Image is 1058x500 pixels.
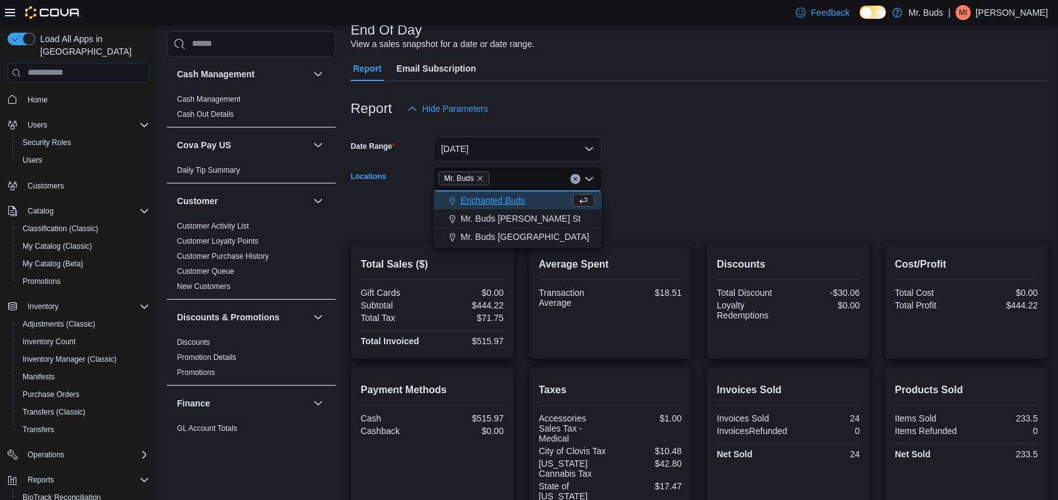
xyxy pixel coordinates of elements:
[23,178,69,193] a: Customers
[18,422,59,437] a: Transfers
[969,288,1038,298] div: $0.00
[18,352,122,367] a: Inventory Manager (Classic)
[177,221,249,231] span: Customer Activity List
[969,413,1038,423] div: 233.5
[13,386,154,403] button: Purchase Orders
[177,338,210,347] a: Discounts
[13,351,154,368] button: Inventory Manager (Classic)
[28,475,54,485] span: Reports
[461,231,589,243] span: Mr. Buds [GEOGRAPHIC_DATA]
[612,459,681,469] div: $42.80
[361,288,430,298] div: Gift Cards
[539,459,608,479] div: [US_STATE] Cannabis Tax
[791,288,860,298] div: -$30.06
[23,138,71,148] span: Security Roles
[948,5,951,20] p: |
[570,174,580,184] button: Clear input
[177,94,240,104] span: Cash Management
[18,369,149,384] span: Manifests
[28,95,48,105] span: Home
[167,92,336,127] div: Cash Management
[23,425,54,435] span: Transfers
[895,383,1038,398] h2: Products Sold
[23,472,149,487] span: Reports
[959,5,967,20] span: MI
[167,163,336,183] div: Cova Pay US
[23,276,61,286] span: Promotions
[23,447,70,462] button: Operations
[177,165,240,175] span: Daily Tip Summary
[435,426,504,436] div: $0.00
[717,426,787,436] div: InvoicesRefunded
[791,300,860,310] div: $0.00
[177,282,230,291] a: New Customers
[23,372,55,382] span: Manifests
[351,171,387,182] label: Locations
[177,311,308,323] button: Discounts & Promotions
[311,67,326,82] button: Cash Management
[435,288,504,298] div: $0.00
[13,255,154,273] button: My Catalog (Beta)
[23,259,83,269] span: My Catalog (Beta)
[439,171,489,185] span: Mr. Buds
[18,221,104,236] a: Classification (Classic)
[177,68,308,80] button: Cash Management
[18,405,149,420] span: Transfers (Classic)
[612,446,681,456] div: $10.48
[18,274,66,289] a: Promotions
[177,368,215,377] a: Promotions
[18,352,149,367] span: Inventory Manager (Classic)
[13,273,154,290] button: Promotions
[28,450,65,460] span: Operations
[3,471,154,489] button: Reports
[976,5,1048,20] p: [PERSON_NAME]
[18,221,149,236] span: Classification (Classic)
[177,397,308,410] button: Finance
[13,368,154,386] button: Manifests
[351,101,392,116] h3: Report
[584,174,594,184] button: Close list of options
[28,302,58,312] span: Inventory
[18,135,149,150] span: Security Roles
[177,423,237,433] span: GL Account Totals
[351,38,535,51] div: View a sales snapshot for a date or date range.
[461,212,580,225] span: Mr. Buds [PERSON_NAME] St
[18,317,100,332] a: Adjustments (Classic)
[13,315,154,333] button: Adjustments (Classic)
[397,56,476,81] span: Email Subscription
[717,257,860,272] h2: Discounts
[177,252,269,261] a: Customer Purchase History
[23,447,149,462] span: Operations
[177,367,215,378] span: Promotions
[28,120,47,130] span: Users
[13,134,154,151] button: Security Roles
[13,403,154,421] button: Transfers (Classic)
[444,172,474,185] span: Mr. Buds
[3,116,154,134] button: Users
[717,413,786,423] div: Invoices Sold
[895,300,964,310] div: Total Profit
[612,288,681,298] div: $18.51
[434,192,602,246] div: Choose from the following options
[18,239,97,254] a: My Catalog (Classic)
[895,426,964,436] div: Items Refunded
[895,449,931,459] strong: Net Sold
[177,352,237,362] span: Promotion Details
[969,300,1038,310] div: $444.22
[18,153,149,168] span: Users
[895,257,1038,272] h2: Cost/Profit
[612,413,681,423] div: $1.00
[177,109,234,119] span: Cash Out Details
[476,175,484,182] button: Remove Mr. Buds from selection in this group
[3,177,154,195] button: Customers
[361,413,430,423] div: Cash
[434,136,602,161] button: [DATE]
[311,310,326,325] button: Discounts & Promotions
[167,421,336,456] div: Finance
[13,333,154,351] button: Inventory Count
[177,110,234,119] a: Cash Out Details
[311,396,326,411] button: Finance
[177,195,218,207] h3: Customer
[23,224,99,234] span: Classification (Classic)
